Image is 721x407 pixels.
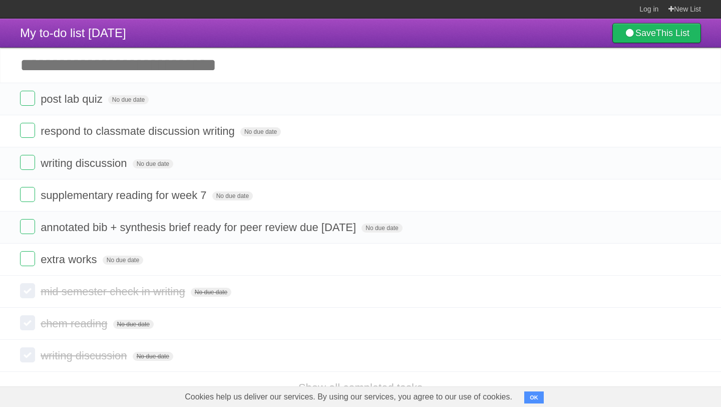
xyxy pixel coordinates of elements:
label: Done [20,91,35,106]
a: SaveThis List [612,23,701,43]
span: chem reading [41,317,110,330]
span: No due date [362,224,402,233]
label: Done [20,315,35,330]
span: No due date [212,191,253,200]
span: Cookies help us deliver our services. By using our services, you agree to our use of cookies. [175,387,522,407]
span: respond to classmate discussion writing [41,125,237,137]
span: mid semester check in writing [41,285,188,298]
label: Done [20,187,35,202]
span: writing discussion [41,157,129,169]
span: supplementary reading for week 7 [41,189,209,201]
b: This List [656,28,689,38]
span: No due date [133,352,173,361]
span: writing discussion [41,349,129,362]
span: extra works [41,253,99,266]
span: My to-do list [DATE] [20,26,126,40]
span: annotated bib + synthesis brief ready for peer review due [DATE] [41,221,358,234]
label: Done [20,283,35,298]
label: Done [20,155,35,170]
label: Done [20,347,35,362]
span: No due date [133,159,173,168]
span: No due date [103,256,143,265]
span: post lab quiz [41,93,105,105]
label: Done [20,251,35,266]
label: Done [20,123,35,138]
span: No due date [240,127,281,136]
span: No due date [113,320,154,329]
label: Done [20,219,35,234]
a: Show all completed tasks [298,381,423,394]
span: No due date [191,288,231,297]
span: No due date [108,95,149,104]
button: OK [524,391,544,403]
